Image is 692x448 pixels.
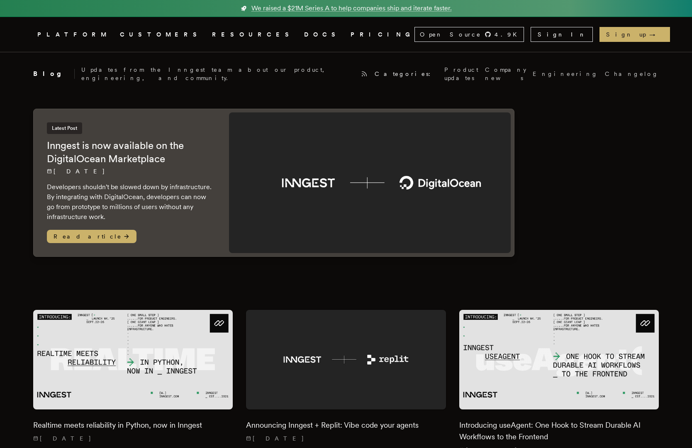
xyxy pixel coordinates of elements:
[351,29,414,40] a: PRICING
[33,434,233,443] p: [DATE]
[37,29,110,40] button: PLATFORM
[120,29,202,40] a: CUSTOMERS
[33,109,514,257] a: Latest PostInngest is now available on the DigitalOcean Marketplace[DATE] Developers shouldn't be...
[599,27,670,42] a: Sign up
[33,419,233,431] h2: Realtime meets reliability in Python, now in Inngest
[229,112,511,253] img: Featured image for Inngest is now available on the DigitalOcean Marketplace blog post
[47,230,136,243] span: Read article
[375,70,438,78] span: Categories:
[495,30,522,39] span: 4.9 K
[246,434,446,443] p: [DATE]
[304,29,341,40] a: DOCS
[212,29,294,40] button: RESOURCES
[444,66,478,82] a: Product updates
[14,17,678,52] nav: Global
[33,310,233,409] img: Featured image for Realtime meets reliability in Python, now in Inngest blog post
[485,66,526,82] a: Company news
[246,310,446,409] img: Featured image for Announcing Inngest + Replit: Vibe code your agents blog post
[47,182,212,222] p: Developers shouldn't be slowed down by infrastructure. By integrating with DigitalOcean, develope...
[47,122,82,134] span: Latest Post
[81,66,354,82] p: Updates from the Inngest team about our product, engineering, and community.
[246,419,446,431] h2: Announcing Inngest + Replit: Vibe code your agents
[533,70,598,78] a: Engineering
[251,3,452,13] span: We raised a $21M Series A to help companies ship and iterate faster.
[47,139,212,166] h2: Inngest is now available on the DigitalOcean Marketplace
[459,310,659,409] img: Featured image for Introducing useAgent: One Hook to Stream Durable AI Workflows to the Frontend ...
[47,167,212,175] p: [DATE]
[420,30,481,39] span: Open Source
[649,30,663,39] span: →
[531,27,593,42] a: Sign In
[459,419,659,443] h2: Introducing useAgent: One Hook to Stream Durable AI Workflows to the Frontend
[605,70,659,78] a: Changelog
[33,69,75,79] h2: Blog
